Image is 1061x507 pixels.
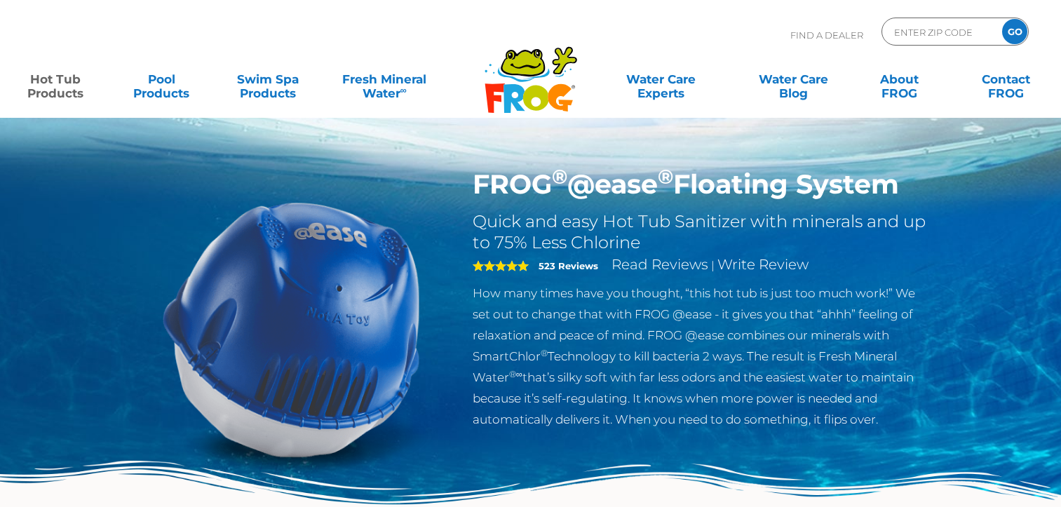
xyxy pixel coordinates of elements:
[658,164,673,189] sup: ®
[131,168,452,489] img: hot-tub-product-atease-system.png
[121,65,203,93] a: PoolProducts
[552,164,567,189] sup: ®
[227,65,309,93] a: Swim SpaProducts
[400,85,407,95] sup: ∞
[473,211,931,253] h2: Quick and easy Hot Tub Sanitizer with minerals and up to 75% Less Chlorine
[964,65,1047,93] a: ContactFROG
[509,369,522,379] sup: ®∞
[541,348,548,358] sup: ®
[611,256,708,273] a: Read Reviews
[858,65,941,93] a: AboutFROG
[333,65,436,93] a: Fresh MineralWater∞
[790,18,863,53] p: Find A Dealer
[594,65,728,93] a: Water CareExperts
[477,28,585,114] img: Frog Products Logo
[473,260,529,271] span: 5
[473,283,931,430] p: How many times have you thought, “this hot tub is just too much work!” We set out to change that ...
[717,256,809,273] a: Write Review
[1002,19,1027,44] input: GO
[711,259,715,272] span: |
[473,168,931,201] h1: FROG @ease Floating System
[14,65,97,93] a: Hot TubProducts
[539,260,598,271] strong: 523 Reviews
[752,65,834,93] a: Water CareBlog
